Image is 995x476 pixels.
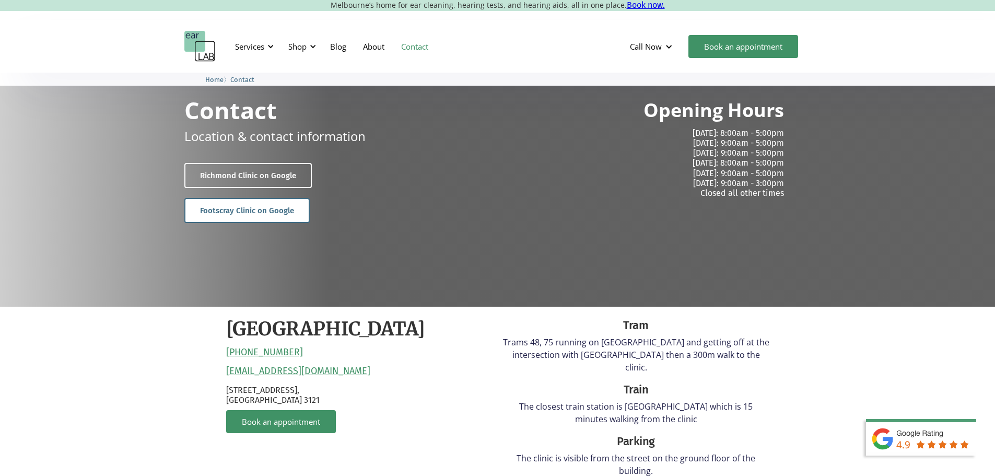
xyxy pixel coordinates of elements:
[503,400,769,425] p: The closest train station is [GEOGRAPHIC_DATA] which is 15 minutes walking from the clinic
[184,31,216,62] a: home
[226,347,303,358] a: [PHONE_NUMBER]
[230,74,254,84] a: Contact
[205,74,230,85] li: 〉
[226,317,425,342] h2: [GEOGRAPHIC_DATA]
[226,366,370,377] a: [EMAIL_ADDRESS][DOMAIN_NAME]
[226,385,493,405] p: [STREET_ADDRESS], [GEOGRAPHIC_DATA] 3121
[184,163,312,188] a: Richmond Clinic on Google
[503,336,769,374] p: Trams 48, 75 running on [GEOGRAPHIC_DATA] and getting off at the intersection with [GEOGRAPHIC_DA...
[184,198,310,223] a: Footscray Clinic on Google
[622,31,683,62] div: Call Now
[503,317,769,334] div: Tram
[205,74,224,84] a: Home
[503,433,769,450] div: Parking
[229,31,277,62] div: Services
[226,410,336,433] a: Book an appointment
[506,128,784,198] p: [DATE]: 8:00am - 5:00pm [DATE]: 9:00am - 5:00pm [DATE]: 9:00am - 5:00pm [DATE]: 8:00am - 5:00pm [...
[503,381,769,398] div: Train
[688,35,798,58] a: Book an appointment
[643,98,784,123] h2: Opening Hours
[205,76,224,84] span: Home
[630,41,662,52] div: Call Now
[230,76,254,84] span: Contact
[184,98,277,122] h1: Contact
[322,31,355,62] a: Blog
[282,31,319,62] div: Shop
[184,127,366,145] p: Location & contact information
[235,41,264,52] div: Services
[393,31,437,62] a: Contact
[355,31,393,62] a: About
[288,41,307,52] div: Shop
